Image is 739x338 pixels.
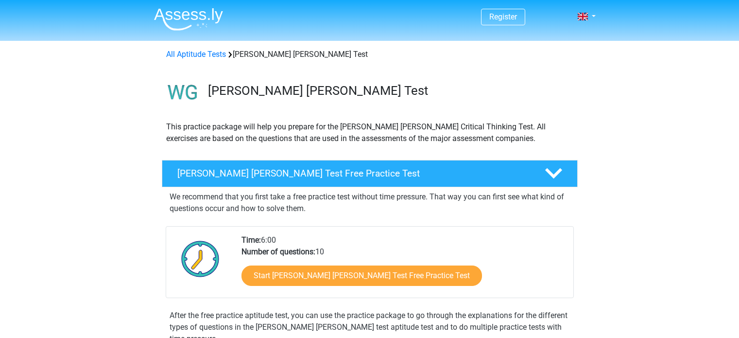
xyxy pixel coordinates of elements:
[177,168,529,179] h4: [PERSON_NAME] [PERSON_NAME] Test Free Practice Test
[166,121,573,144] p: This practice package will help you prepare for the [PERSON_NAME] [PERSON_NAME] Critical Thinking...
[170,191,570,214] p: We recommend that you first take a free practice test without time pressure. That way you can fir...
[234,234,573,298] div: 6:00 10
[241,266,482,286] a: Start [PERSON_NAME] [PERSON_NAME] Test Free Practice Test
[241,247,315,256] b: Number of questions:
[241,235,261,245] b: Time:
[154,8,223,31] img: Assessly
[489,12,517,21] a: Register
[162,49,577,60] div: [PERSON_NAME] [PERSON_NAME] Test
[158,160,582,187] a: [PERSON_NAME] [PERSON_NAME] Test Free Practice Test
[208,83,570,98] h3: [PERSON_NAME] [PERSON_NAME] Test
[162,72,204,113] img: watson glaser test
[176,234,225,283] img: Clock
[166,50,226,59] a: All Aptitude Tests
